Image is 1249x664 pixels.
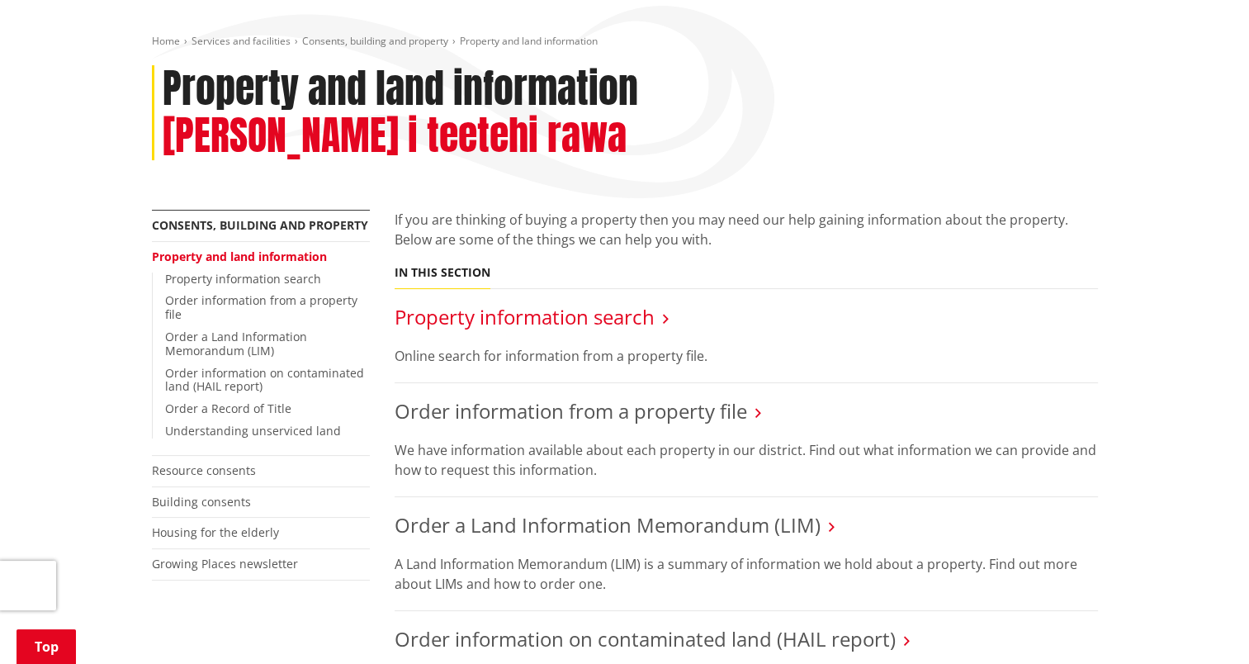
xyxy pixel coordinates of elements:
p: If you are thinking of buying a property then you may need our help gaining information about the... [395,210,1098,249]
p: Online search for information from a property file. [395,346,1098,366]
a: Growing Places newsletter [152,556,298,572]
a: Resource consents [152,462,256,478]
a: Order a Land Information Memorandum (LIM) [165,329,307,358]
a: Home [152,34,180,48]
a: Order information on contaminated land (HAIL report) [165,365,364,395]
h1: Property and land information [163,65,638,113]
span: Property and land information [460,34,598,48]
a: Housing for the elderly [152,524,279,540]
h5: In this section [395,266,490,280]
a: Consents, building and property [302,34,448,48]
a: Consents, building and property [152,217,368,233]
a: Order information on contaminated land (HAIL report) [395,625,896,652]
nav: breadcrumb [152,35,1098,49]
p: A Land Information Memorandum (LIM) is a summary of information we hold about a property. Find ou... [395,554,1098,594]
a: Property information search [395,303,655,330]
a: Order information from a property file [395,397,747,424]
iframe: Messenger Launcher [1173,595,1232,654]
a: Property information search [165,271,321,287]
p: We have information available about each property in our district. Find out what information we c... [395,440,1098,480]
a: Order information from a property file [165,292,357,322]
a: Understanding unserviced land [165,423,341,439]
a: Top [17,629,76,664]
a: Order a Land Information Memorandum (LIM) [395,511,821,538]
h2: [PERSON_NAME] i teetehi rawa [163,112,627,160]
a: Services and facilities [192,34,291,48]
a: Building consents [152,494,251,510]
a: Order a Record of Title [165,401,291,416]
a: Property and land information [152,249,327,264]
